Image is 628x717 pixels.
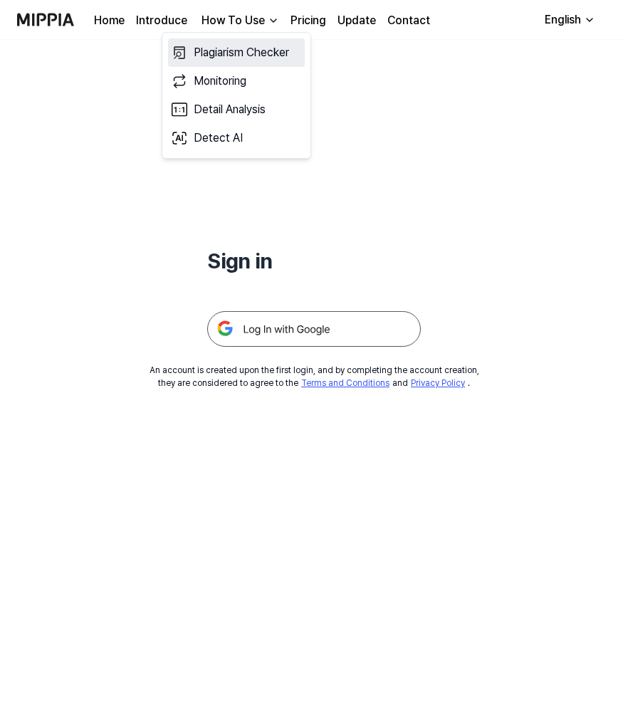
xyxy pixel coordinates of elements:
a: Terms and Conditions [301,378,389,388]
a: Detect AI [168,124,305,152]
a: Introduce [136,12,187,29]
h1: Sign in [207,245,421,277]
a: Home [94,12,125,29]
img: down [268,15,279,26]
a: Update [337,12,376,29]
div: How To Use [199,12,268,29]
button: English [533,6,604,34]
a: Monitoring [168,67,305,95]
div: English [542,11,584,28]
img: 구글 로그인 버튼 [207,311,421,347]
a: Privacy Policy [411,378,465,388]
button: How To Use [199,12,279,29]
a: Contact [387,12,430,29]
a: Plagiarism Checker [168,38,305,67]
div: An account is created upon the first login, and by completing the account creation, they are cons... [150,364,479,389]
a: Detail Analysis [168,95,305,124]
a: Pricing [291,12,326,29]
